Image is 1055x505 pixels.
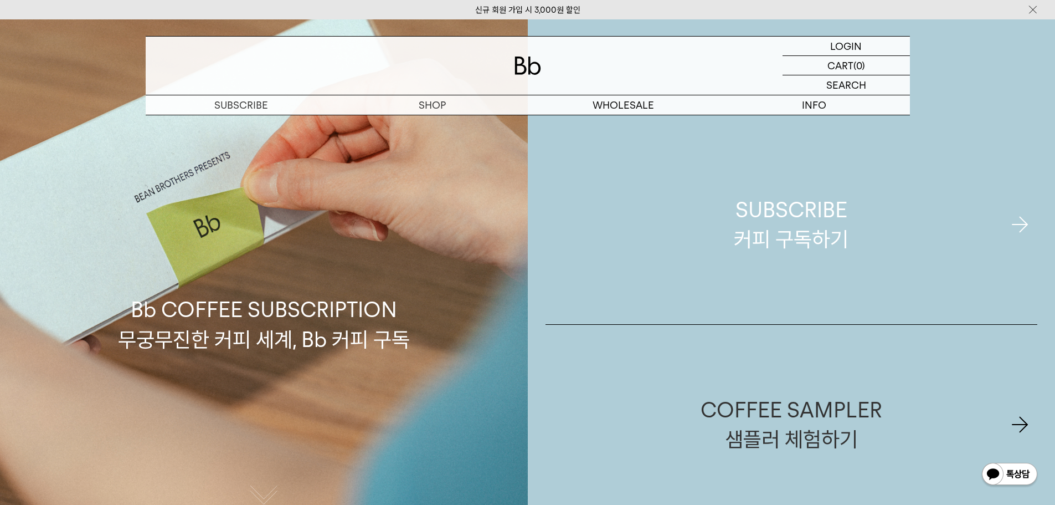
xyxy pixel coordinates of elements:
a: SHOP [337,95,528,115]
a: CART (0) [783,56,910,75]
a: 신규 회원 가입 시 3,000원 할인 [475,5,580,15]
a: SUBSCRIBE커피 구독하기 [545,125,1038,324]
a: SUBSCRIBE [146,95,337,115]
p: LOGIN [830,37,862,55]
p: WHOLESALE [528,95,719,115]
p: INFO [719,95,910,115]
div: COFFEE SAMPLER 샘플러 체험하기 [701,395,882,454]
p: SEARCH [826,75,866,95]
img: 카카오톡 채널 1:1 채팅 버튼 [981,462,1038,488]
a: LOGIN [783,37,910,56]
p: (0) [853,56,865,75]
p: Bb COFFEE SUBSCRIPTION 무궁무진한 커피 세계, Bb 커피 구독 [118,190,410,354]
div: SUBSCRIBE 커피 구독하기 [734,195,848,254]
img: 로고 [514,57,541,75]
p: CART [827,56,853,75]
